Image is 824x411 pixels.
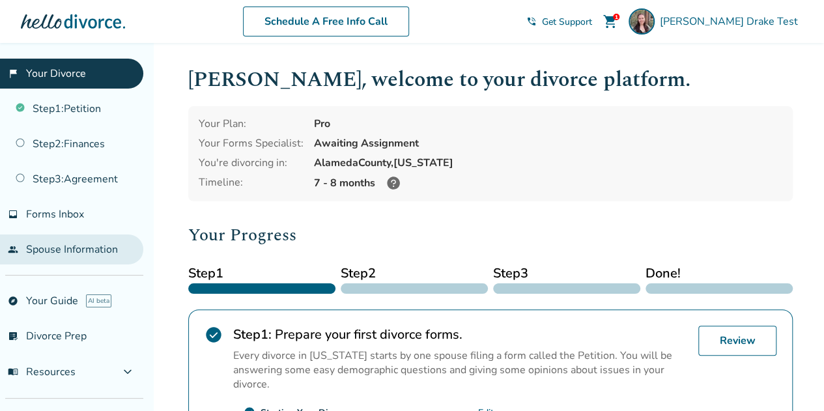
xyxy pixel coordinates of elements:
[120,364,135,380] span: expand_more
[603,14,618,29] span: shopping_cart
[8,68,18,79] span: flag_2
[8,244,18,255] span: people
[526,16,592,28] a: phone_in_talkGet Support
[341,264,488,283] span: Step 2
[8,367,18,377] span: menu_book
[314,117,782,131] div: Pro
[205,326,223,344] span: check_circle
[314,156,782,170] div: Alameda County, [US_STATE]
[199,136,304,150] div: Your Forms Specialist:
[314,136,782,150] div: Awaiting Assignment
[188,222,793,248] h2: Your Progress
[629,8,655,35] img: Hannah Drake
[526,16,537,27] span: phone_in_talk
[86,294,111,307] span: AI beta
[8,209,18,220] span: inbox
[199,175,304,191] div: Timeline:
[26,207,84,221] span: Forms Inbox
[660,14,803,29] span: [PERSON_NAME] Drake Test
[199,117,304,131] div: Your Plan:
[698,326,776,356] a: Review
[8,365,76,379] span: Resources
[243,7,409,36] a: Schedule A Free Info Call
[8,331,18,341] span: list_alt_check
[188,264,335,283] span: Step 1
[188,64,793,96] h1: [PERSON_NAME] , welcome to your divorce platform.
[233,326,272,343] strong: Step 1 :
[646,264,793,283] span: Done!
[8,296,18,306] span: explore
[542,16,592,28] span: Get Support
[759,348,824,411] iframe: Chat Widget
[613,14,619,20] div: 1
[493,264,640,283] span: Step 3
[233,326,688,343] h2: Prepare your first divorce forms.
[233,348,688,391] p: Every divorce in [US_STATE] starts by one spouse filing a form called the Petition. You will be a...
[314,175,782,191] div: 7 - 8 months
[199,156,304,170] div: You're divorcing in:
